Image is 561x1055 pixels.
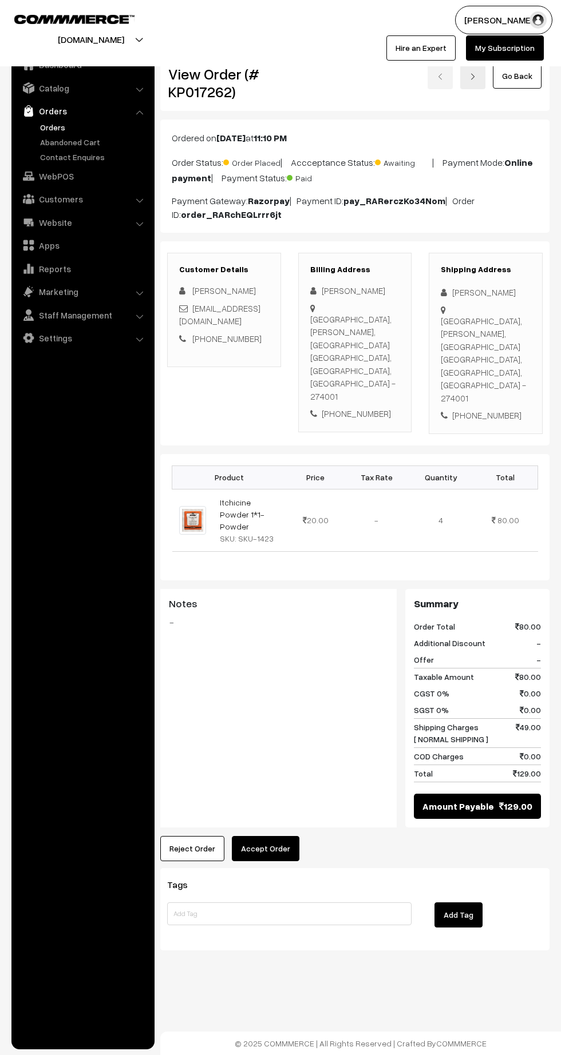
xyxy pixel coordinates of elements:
a: [PHONE_NUMBER] [192,333,262,344]
div: [PERSON_NAME] [441,286,531,299]
span: Awaiting [375,154,432,169]
a: Go Back [493,63,542,89]
a: Contact Enquires [37,151,151,163]
a: Reports [14,258,151,279]
footer: © 2025 COMMMERCE | All Rights Reserved | Crafted By [160,1032,561,1055]
a: Orders [37,121,151,133]
span: 49.00 [516,721,541,745]
td: - [345,489,409,551]
h2: View Order (# KP017262) [168,65,281,101]
th: Product [172,465,287,489]
span: Amount Payable [422,799,494,813]
span: 0.00 [520,750,541,762]
a: Catalog [14,78,151,98]
a: Itchicine Powder 1*1-Powder [220,497,264,531]
b: 11:10 PM [254,132,287,144]
span: Offer [414,654,434,666]
h3: Notes [169,598,388,610]
span: Order Placed [223,154,280,169]
th: Price [287,465,345,489]
a: Hire an Expert [386,35,456,61]
th: Quantity [409,465,473,489]
a: Staff Management [14,305,151,325]
span: COD Charges [414,750,464,762]
span: 4 [438,515,443,525]
div: [GEOGRAPHIC_DATA], [PERSON_NAME], [GEOGRAPHIC_DATA] [GEOGRAPHIC_DATA], [GEOGRAPHIC_DATA], [GEOGRA... [441,314,531,405]
a: COMMMERCE [436,1038,487,1048]
a: Apps [14,235,151,256]
input: Add Tag [167,902,412,925]
b: Razorpay [248,195,290,206]
button: Reject Order [160,836,224,861]
p: Ordered on at [172,131,538,145]
div: [PERSON_NAME] [310,284,400,297]
button: [PERSON_NAME] [455,6,552,34]
span: Total [414,767,433,779]
button: Add Tag [434,902,483,927]
span: 129.00 [513,767,541,779]
th: Total [473,465,538,489]
button: [DOMAIN_NAME] [18,25,164,54]
h3: Customer Details [179,265,269,274]
a: Marketing [14,281,151,302]
span: Order Total [414,620,455,632]
blockquote: - [169,615,388,629]
span: 80.00 [515,671,541,683]
a: COMMMERCE [14,11,114,25]
img: 1000115354.jpg [179,506,206,534]
div: [GEOGRAPHIC_DATA], [PERSON_NAME], [GEOGRAPHIC_DATA] [GEOGRAPHIC_DATA], [GEOGRAPHIC_DATA], [GEOGRA... [310,313,400,403]
span: Paid [287,169,344,184]
img: user [530,11,547,29]
span: - [536,654,541,666]
b: [DATE] [216,132,246,144]
div: SKU: SKU-1423 [220,532,280,544]
div: [PHONE_NUMBER] [310,407,400,420]
span: 80.00 [515,620,541,632]
b: order_RARchEQLrrr6jt [181,209,282,220]
a: Settings [14,328,151,348]
span: 20.00 [303,515,329,525]
span: Tags [167,879,202,890]
a: [EMAIL_ADDRESS][DOMAIN_NAME] [179,303,260,327]
a: Website [14,212,151,233]
span: 129.00 [499,799,532,813]
span: 80.00 [497,515,519,525]
a: My Subscription [466,35,544,61]
a: Customers [14,189,151,209]
h3: Billing Address [310,265,400,274]
span: [PERSON_NAME] [192,285,256,296]
span: Taxable Amount [414,671,474,683]
h3: Shipping Address [441,265,531,274]
p: Order Status: | Accceptance Status: | Payment Mode: | Payment Status: [172,154,538,185]
div: [PHONE_NUMBER] [441,409,531,422]
a: WebPOS [14,166,151,186]
a: Abandoned Cart [37,136,151,148]
span: Shipping Charges [ NORMAL SHIPPING ] [414,721,488,745]
th: Tax Rate [345,465,409,489]
span: 0.00 [520,687,541,699]
span: CGST 0% [414,687,449,699]
span: SGST 0% [414,704,449,716]
img: right-arrow.png [469,73,476,80]
span: - [536,637,541,649]
img: COMMMERCE [14,15,135,23]
button: Accept Order [232,836,299,861]
span: Additional Discount [414,637,485,649]
p: Payment Gateway: | Payment ID: | Order ID: [172,194,538,221]
a: Orders [14,101,151,121]
span: 0.00 [520,704,541,716]
h3: Summary [414,598,541,610]
b: pay_RARerczKo34Nom [343,195,445,206]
